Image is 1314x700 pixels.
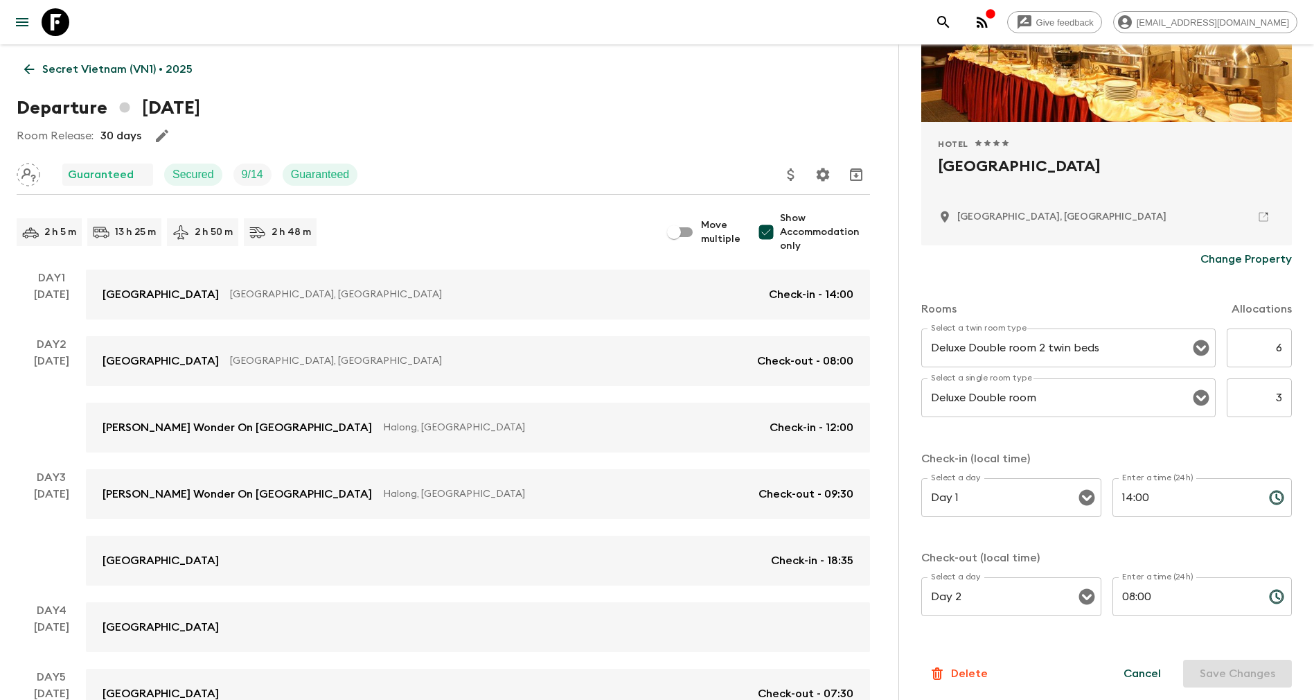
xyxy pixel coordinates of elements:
p: [PERSON_NAME] Wonder On [GEOGRAPHIC_DATA] [103,486,372,502]
button: search adventures [930,8,957,36]
p: Rooms [921,301,957,317]
p: 2 h 5 m [44,225,76,239]
p: [GEOGRAPHIC_DATA] [103,353,219,369]
p: [GEOGRAPHIC_DATA] [103,552,219,569]
a: Give feedback [1007,11,1102,33]
div: [DATE] [34,353,69,453]
div: [EMAIL_ADDRESS][DOMAIN_NAME] [1113,11,1297,33]
p: [PERSON_NAME] Wonder On [GEOGRAPHIC_DATA] [103,419,372,436]
p: Secret Vietnam (VN1) • 2025 [42,61,193,78]
span: [EMAIL_ADDRESS][DOMAIN_NAME] [1129,17,1297,28]
p: Change Property [1200,251,1292,268]
p: [GEOGRAPHIC_DATA] [103,619,219,636]
div: Trip Fill [233,164,272,186]
input: hh:mm [1112,478,1258,517]
p: Day 2 [17,336,86,353]
button: Open [1191,338,1211,358]
a: [GEOGRAPHIC_DATA][GEOGRAPHIC_DATA], [GEOGRAPHIC_DATA]Check-out - 08:00 [86,336,870,386]
a: [PERSON_NAME] Wonder On [GEOGRAPHIC_DATA]Halong, [GEOGRAPHIC_DATA]Check-in - 12:00 [86,403,870,453]
button: Choose time, selected time is 8:00 AM [1263,583,1290,611]
p: [GEOGRAPHIC_DATA] [103,286,219,303]
button: Cancel [1107,660,1178,688]
div: Secured [164,164,222,186]
button: Archive (Completed, Cancelled or Unsynced Departures only) [842,161,870,189]
button: Open [1077,488,1097,507]
a: [GEOGRAPHIC_DATA][GEOGRAPHIC_DATA], [GEOGRAPHIC_DATA]Check-in - 14:00 [86,270,870,320]
p: Check-in - 18:35 [771,552,853,569]
p: Day 3 [17,469,86,486]
div: [DATE] [34,486,69,586]
label: Enter a time (24h) [1122,472,1193,484]
label: Select a day [931,472,980,484]
label: Select a twin room type [931,322,1027,334]
p: Guaranteed [68,166,134,183]
p: Day 1 [17,270,86,286]
button: Update Price, Early Bird Discount and Costs [777,161,805,189]
p: Hanoi, Vietnam [957,210,1166,224]
a: [PERSON_NAME] Wonder On [GEOGRAPHIC_DATA]Halong, [GEOGRAPHIC_DATA]Check-out - 09:30 [86,469,870,519]
p: Check-in - 12:00 [770,419,853,436]
p: Room Release: [17,128,94,144]
input: hh:mm [1112,577,1258,616]
p: [GEOGRAPHIC_DATA], [GEOGRAPHIC_DATA] [230,354,746,368]
p: Check-out - 08:00 [757,353,853,369]
button: Settings [809,161,837,189]
span: Show Accommodation only [780,211,870,253]
label: Select a single room type [931,372,1032,384]
div: [DATE] [34,619,69,652]
p: 2 h 48 m [272,225,311,239]
button: Choose time, selected time is 2:00 PM [1263,484,1290,511]
div: [DATE] [34,286,69,320]
p: Allocations [1232,301,1292,317]
h1: Departure [DATE] [17,94,200,122]
p: Halong, [GEOGRAPHIC_DATA] [383,421,758,435]
p: Halong, [GEOGRAPHIC_DATA] [383,487,747,501]
p: [GEOGRAPHIC_DATA], [GEOGRAPHIC_DATA] [230,288,758,301]
label: Select a day [931,571,980,583]
button: Delete [921,660,995,688]
span: Give feedback [1029,17,1101,28]
span: Assign pack leader [17,167,40,178]
p: 13 h 25 m [115,225,156,239]
button: Open [1191,388,1211,408]
span: Move multiple [701,218,741,246]
button: menu [8,8,36,36]
p: 2 h 50 m [195,225,233,239]
h2: [GEOGRAPHIC_DATA] [938,155,1275,200]
p: Check-in - 14:00 [769,286,853,303]
button: Change Property [1200,245,1292,273]
p: Day 4 [17,602,86,619]
p: Secured [172,166,214,183]
p: Check-out (local time) [921,550,1292,566]
p: Check-in (local time) [921,450,1292,467]
span: Hotel [938,139,968,150]
a: Secret Vietnam (VN1) • 2025 [17,55,200,83]
a: [GEOGRAPHIC_DATA]Check-in - 18:35 [86,536,870,586]
p: Check-out - 09:30 [758,486,853,502]
label: Enter a time (24h) [1122,571,1193,583]
button: Open [1077,587,1097,606]
p: 30 days [100,128,141,144]
a: [GEOGRAPHIC_DATA] [86,602,870,652]
p: 9 / 14 [242,166,263,183]
p: Guaranteed [291,166,350,183]
p: Delete [951,665,988,682]
p: Day 5 [17,669,86,685]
